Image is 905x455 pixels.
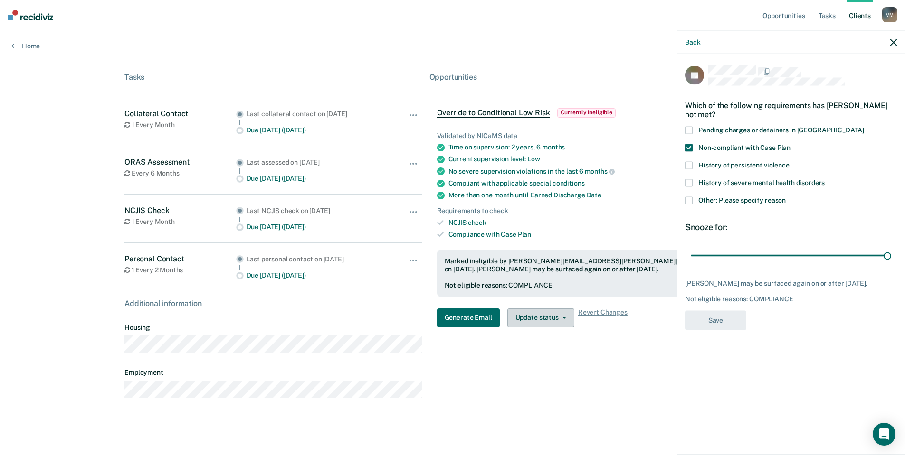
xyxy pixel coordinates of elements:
div: No severe supervision violations in the last 6 [448,167,779,176]
div: 1 Every Month [124,121,236,129]
span: Currently ineligible [557,108,616,118]
span: conditions [553,179,585,187]
div: NCJIS Check [124,206,236,215]
div: Compliant with applicable special [448,179,779,187]
button: Update status [507,308,574,327]
div: Every 6 Months [124,169,236,177]
div: Due [DATE] ([DATE]) [247,271,385,279]
div: Opportunities [429,73,786,82]
div: Validated by NICaMS data [437,132,779,140]
span: months [542,143,565,151]
div: Current supervision level: [448,155,779,163]
span: Low [527,155,540,163]
button: Generate Email [437,308,500,327]
div: ORAS Assessment [124,158,236,167]
img: Recidiviz [8,10,53,20]
div: Personal Contact [124,254,236,263]
span: check [468,219,486,226]
span: Override to Conditional Low Risk [437,108,550,118]
div: Time on supervision: 2 years, 6 [448,143,779,151]
div: V M [882,7,897,22]
div: Compliance with Case [448,231,779,239]
span: History of severe mental health disorders [698,178,825,186]
div: Requirements to check [437,207,779,215]
span: Revert Changes [578,308,628,327]
span: Pending charges or detainers in [GEOGRAPHIC_DATA] [698,126,864,133]
span: Date [587,191,601,199]
div: Last NCJIS check on [DATE] [247,207,385,215]
span: Other: Please specify reason [698,196,786,204]
div: Last personal contact on [DATE] [247,255,385,263]
div: Due [DATE] ([DATE]) [247,223,385,231]
div: Not eligible reasons: COMPLIANCE [685,295,897,303]
div: [PERSON_NAME] may be surfaced again on or after [DATE]. [685,279,897,287]
div: Collateral Contact [124,109,236,118]
span: Non-compliant with Case Plan [698,143,791,151]
div: 1 Every 2 Months [124,266,236,274]
div: More than one month until Earned Discharge [448,191,779,199]
div: Due [DATE] ([DATE]) [247,175,385,183]
span: Plan [518,231,531,238]
a: Home [11,42,40,50]
div: Tasks [124,73,421,82]
div: Due [DATE] ([DATE]) [247,126,385,134]
a: Navigate to form link [437,308,504,327]
dt: Employment [124,369,421,377]
dt: Housing [124,324,421,332]
div: Not eligible reasons: COMPLIANCE [445,281,771,289]
span: months [585,167,615,175]
button: Back [685,38,700,46]
div: Marked ineligible by [PERSON_NAME][EMAIL_ADDRESS][PERSON_NAME][US_STATE][DOMAIN_NAME] on [DATE]. ... [445,257,771,273]
div: Last collateral contact on [DATE] [247,110,385,118]
div: Which of the following requirements has [PERSON_NAME] not met? [685,93,897,126]
button: Save [685,310,746,330]
div: Snooze for: [685,222,897,232]
div: NCJIS [448,219,779,227]
div: Additional information [124,299,421,308]
div: Open Intercom Messenger [873,423,895,446]
span: History of persistent violence [698,161,790,168]
div: 1 Every Month [124,218,236,226]
div: Last assessed on [DATE] [247,158,385,167]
